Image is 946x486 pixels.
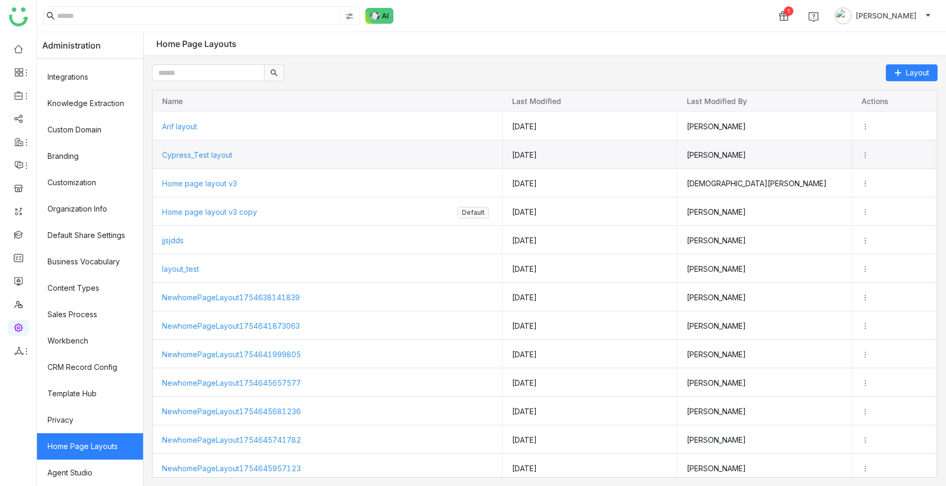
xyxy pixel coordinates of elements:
a: Organization Info [37,196,143,222]
span: NewhomePageLayout1754641999805 [162,350,301,359]
a: Integrations [37,64,143,90]
a: Branding [37,143,143,169]
span: [PERSON_NAME] [687,369,843,396]
a: Customization [37,169,143,196]
span: [PERSON_NAME] [687,226,843,253]
span: Home page layout v3 copy [162,207,257,216]
div: Press SPACE to select this row. [153,425,936,454]
div: Home Page Layouts [156,39,236,49]
img: avatar [835,7,852,24]
span: [DATE] [512,435,537,444]
a: Sales Process [37,301,143,328]
a: Agent Studio [37,460,143,486]
span: layout_test [162,264,199,273]
div: Press SPACE to select this row. [153,311,936,340]
span: [DATE] [512,293,537,302]
span: Administration [42,32,101,59]
span: Last modified [512,97,561,106]
div: Press SPACE to select this row. [153,454,936,482]
span: Cypress_Test layout [162,150,232,159]
span: jjsjdds [162,236,184,245]
span: [PERSON_NAME] [856,10,916,22]
img: ask-buddy-normal.svg [365,8,394,24]
span: [PERSON_NAME] [687,340,843,367]
span: [PERSON_NAME] [687,426,843,453]
div: Press SPACE to select this row. [153,226,936,254]
a: Template Hub [37,380,143,407]
div: Press SPACE to select this row. [153,340,936,368]
a: Custom Domain [37,117,143,143]
span: [DATE] [512,378,537,387]
a: Business Vocabulary [37,249,143,275]
img: help.svg [808,12,819,22]
span: [PERSON_NAME] [687,312,843,339]
span: [DATE] [512,236,537,245]
span: Actions [862,97,888,106]
span: [PERSON_NAME] [687,112,843,139]
span: Name [162,97,183,106]
span: NewhomePageLayout1754645681236 [162,407,301,416]
span: [PERSON_NAME] [687,454,843,481]
span: Arif layout [162,122,197,131]
span: Home page layout v3 [162,179,237,188]
a: Default Share Settings [37,222,143,249]
a: Privacy [37,407,143,433]
span: [DATE] [512,407,537,416]
nz-tag: Default [458,207,489,218]
span: [DATE] [512,122,537,131]
button: [PERSON_NAME] [833,7,933,24]
div: Press SPACE to select this row. [153,197,936,226]
div: Press SPACE to select this row. [153,397,936,425]
span: [PERSON_NAME] [687,141,843,168]
span: [DATE] [512,321,537,330]
span: NewhomePageLayout1754645657577 [162,378,301,387]
button: Layout [886,64,938,81]
span: [PERSON_NAME] [687,397,843,424]
img: logo [9,7,28,26]
div: Press SPACE to select this row. [153,169,936,197]
a: Knowledge Extraction [37,90,143,117]
span: NewhomePageLayout1754638141839 [162,293,300,302]
span: NewhomePageLayout1754641873063 [162,321,300,330]
span: [PERSON_NAME] [687,283,843,310]
div: Press SPACE to select this row. [153,254,936,283]
div: 1 [784,6,793,16]
div: Press SPACE to select this row. [153,368,936,397]
span: Last modified by [687,97,747,106]
span: [DATE] [512,179,537,188]
span: [PERSON_NAME] [687,255,843,282]
span: [DATE] [512,207,537,216]
span: [DATE] [512,150,537,159]
a: CRM Record Config [37,354,143,380]
span: [PERSON_NAME] [687,198,843,225]
span: NewhomePageLayout1754645741782 [162,435,301,444]
a: Home Page Layouts [37,433,143,460]
span: [DEMOGRAPHIC_DATA][PERSON_NAME] [687,169,843,196]
div: Press SPACE to select this row. [153,283,936,311]
span: NewhomePageLayout1754645957123 [162,464,301,473]
a: Workbench [37,328,143,354]
img: search-type.svg [345,12,354,21]
span: [DATE] [512,350,537,359]
span: [DATE] [512,264,537,273]
div: Press SPACE to select this row. [153,140,936,169]
div: Press SPACE to select this row. [153,112,936,140]
a: Content Types [37,275,143,301]
span: [DATE] [512,464,537,473]
span: Layout [906,67,929,79]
